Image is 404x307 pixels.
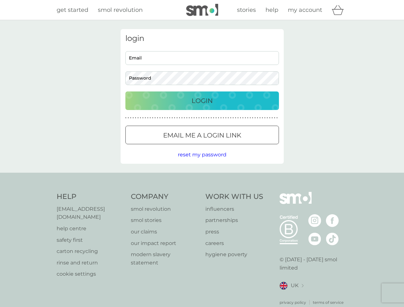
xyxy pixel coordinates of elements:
[252,116,253,120] p: ●
[138,116,139,120] p: ●
[57,6,88,13] span: get started
[208,116,210,120] p: ●
[205,228,263,236] p: press
[167,116,168,120] p: ●
[162,116,163,120] p: ●
[169,116,170,120] p: ●
[218,116,219,120] p: ●
[233,116,234,120] p: ●
[142,116,144,120] p: ●
[267,116,268,120] p: ●
[163,130,241,140] p: Email me a login link
[140,116,141,120] p: ●
[178,151,226,159] button: reset my password
[291,281,298,290] span: UK
[240,116,241,120] p: ●
[191,116,192,120] p: ●
[259,116,261,120] p: ●
[237,116,239,120] p: ●
[131,228,199,236] a: our claims
[184,116,185,120] p: ●
[157,116,158,120] p: ●
[228,116,229,120] p: ●
[125,34,279,43] h3: login
[196,116,197,120] p: ●
[247,116,249,120] p: ●
[206,116,207,120] p: ●
[57,205,125,221] a: [EMAIL_ADDRESS][DOMAIN_NAME]
[131,239,199,248] a: our impact report
[201,116,202,120] p: ●
[132,116,134,120] p: ●
[194,116,195,120] p: ●
[262,116,263,120] p: ●
[198,116,200,120] p: ●
[237,6,256,13] span: stories
[174,116,175,120] p: ●
[255,116,256,120] p: ●
[205,192,263,202] h4: Work With Us
[131,192,199,202] h4: Company
[216,116,217,120] p: ●
[57,224,125,233] p: help centre
[205,250,263,259] a: hygiene poverty
[264,116,265,120] p: ●
[220,116,222,120] p: ●
[308,214,321,227] img: visit the smol Instagram page
[288,6,322,13] span: my account
[265,5,278,15] a: help
[131,205,199,213] a: smol revolution
[205,239,263,248] a: careers
[192,96,213,106] p: Login
[237,5,256,15] a: stories
[230,116,231,120] p: ●
[135,116,136,120] p: ●
[205,216,263,224] a: partnerships
[308,232,321,245] img: visit the smol Youtube page
[213,116,214,120] p: ●
[131,216,199,224] a: smol stories
[280,192,312,214] img: smol
[250,116,251,120] p: ●
[152,116,153,120] p: ●
[177,116,178,120] p: ●
[125,126,279,144] button: Email me a login link
[186,116,187,120] p: ●
[57,247,125,256] a: carton recycling
[332,4,348,16] div: basket
[179,116,180,120] p: ●
[145,116,146,120] p: ●
[313,299,344,305] a: terms of service
[150,116,151,120] p: ●
[128,116,129,120] p: ●
[257,116,258,120] p: ●
[181,116,183,120] p: ●
[326,232,339,245] img: visit the smol Tiktok page
[57,5,88,15] a: get started
[205,205,263,213] a: influencers
[147,116,148,120] p: ●
[125,91,279,110] button: Login
[125,116,127,120] p: ●
[171,116,173,120] p: ●
[265,6,278,13] span: help
[245,116,246,120] p: ●
[98,5,143,15] a: smol revolution
[57,192,125,202] h4: Help
[57,236,125,244] a: safety first
[154,116,156,120] p: ●
[280,256,348,272] p: © [DATE] - [DATE] smol limited
[280,299,306,305] a: privacy policy
[57,259,125,267] a: rinse and return
[203,116,205,120] p: ●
